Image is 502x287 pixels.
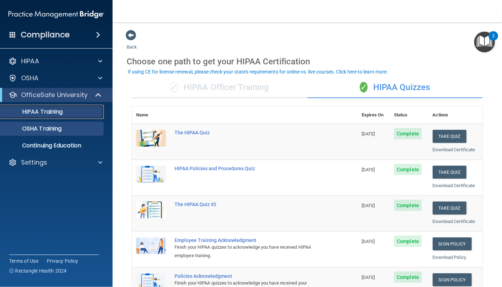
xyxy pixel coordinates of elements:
[127,68,389,75] button: If using CE for license renewal, please check your state's requirements for online vs. live cours...
[394,200,422,211] span: Complete
[170,82,178,93] span: ✓
[307,77,483,98] div: HIPAA Quizzes
[394,164,422,175] span: Complete
[433,202,466,215] button: Take Quiz
[21,30,70,40] h4: Compliance
[174,130,322,135] div: The HIPAA Quiz
[8,7,104,21] img: PMB logo
[5,142,101,149] p: Continuing Education
[433,219,475,224] a: Download Certificate
[5,125,62,132] p: OSHA Training
[174,237,322,243] div: Employee Training Acknowledgment
[9,257,38,264] a: Terms of Use
[21,158,47,167] p: Settings
[492,36,495,45] div: 2
[394,236,422,247] span: Complete
[132,107,170,124] th: Name
[174,166,322,171] div: HIPAA Policies and Procedures Quiz
[357,107,390,124] th: Expires On
[174,202,322,207] div: The HIPAA Quiz #2
[433,147,475,152] a: Download Certificate
[428,107,483,124] th: Actions
[21,91,88,99] p: OfficeSafe University
[8,91,102,99] a: OfficeSafe University
[433,183,475,188] a: Download Certificate
[394,272,422,283] span: Complete
[394,128,422,139] span: Complete
[433,273,472,286] a: Sign Policy
[132,77,307,98] div: HIPAA Officer Training
[9,267,67,274] span: Ⓒ Rectangle Health 2024
[433,166,466,179] button: Take Quiz
[8,158,102,167] a: Settings
[433,255,466,260] a: Download Policy
[21,57,39,65] p: HIPAA
[360,82,368,93] span: ✓
[174,273,322,279] div: Policies Acknowledgment
[390,107,428,124] th: Status
[433,130,466,143] button: Take Quiz
[127,51,488,72] div: Choose one path to get your HIPAA Certification
[128,69,388,74] div: If using CE for license renewal, please check your state's requirements for online vs. live cours...
[362,131,375,136] span: [DATE]
[8,57,102,65] a: HIPAA
[362,167,375,172] span: [DATE]
[5,108,63,115] p: HIPAA Training
[433,237,472,250] a: Sign Policy
[362,239,375,244] span: [DATE]
[8,74,102,82] a: OSHA
[47,257,78,264] a: Privacy Policy
[127,36,137,50] a: Back
[362,275,375,280] span: [DATE]
[174,243,322,260] div: Finish your HIPAA quizzes to acknowledge you have received HIPAA employee training.
[362,203,375,208] span: [DATE]
[21,74,39,82] p: OSHA
[474,32,495,52] button: Open Resource Center, 2 new notifications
